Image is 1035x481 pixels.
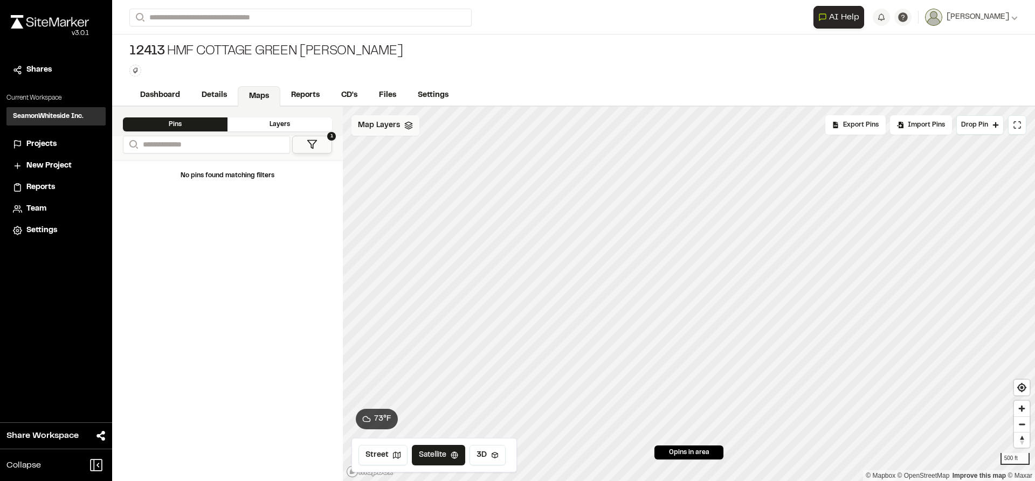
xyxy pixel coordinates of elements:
span: Shares [26,64,52,76]
a: Reports [13,182,99,193]
span: Map Layers [358,120,400,131]
p: Current Workspace [6,93,106,103]
span: Drop Pin [961,120,988,130]
img: rebrand.png [11,15,89,29]
div: Import Pins into your project [890,115,952,135]
button: Street [358,445,408,465]
button: Drop Pin [956,115,1004,135]
a: New Project [13,160,99,172]
a: Details [191,85,238,106]
a: Shares [13,64,99,76]
button: Satellite [412,445,465,465]
a: Team [13,203,99,215]
h3: SeamonWhiteside Inc. [13,111,84,121]
span: 73 ° F [374,413,391,425]
a: OpenStreetMap [898,472,950,479]
div: Oh geez...please don't... [11,29,89,38]
span: Team [26,203,46,215]
a: Files [368,85,407,106]
span: Settings [26,225,57,236]
span: Reports [26,182,55,193]
a: Settings [13,225,99,236]
a: Maxar [1008,472,1032,479]
span: 12413 [129,43,165,60]
img: User [925,9,942,26]
a: Projects [13,138,99,150]
button: Search [129,9,149,26]
button: 1 [292,136,332,154]
button: Zoom out [1014,416,1030,432]
span: 1 [327,132,336,141]
span: [PERSON_NAME] [947,11,1009,23]
a: Dashboard [129,85,191,106]
span: Share Workspace [6,429,79,442]
button: Edit Tags [129,65,141,76]
span: Import Pins [908,120,945,130]
span: Reset bearing to north [1014,433,1030,448]
span: No pins found matching filters [181,173,274,178]
div: Layers [227,117,332,131]
a: CD's [330,85,368,106]
button: Find my location [1014,380,1030,395]
div: 500 ft [1000,453,1030,465]
div: Open AI Assistant [813,6,868,29]
a: Mapbox logo [346,465,394,478]
a: Mapbox [866,472,895,479]
button: Reset bearing to north [1014,432,1030,448]
canvas: Map [343,107,1035,481]
a: Maps [238,86,280,107]
span: 0 pins in area [669,448,709,457]
span: Export Pins [843,120,879,130]
button: Open AI Assistant [813,6,864,29]
a: Settings [407,85,459,106]
a: Map feedback [953,472,1006,479]
span: Projects [26,138,57,150]
div: Pins [123,117,227,131]
span: AI Help [829,11,859,24]
button: Zoom in [1014,401,1030,416]
span: New Project [26,160,72,172]
div: HMF Cottage Green [PERSON_NAME] [129,43,403,60]
button: 73°F [356,409,398,429]
button: 3D [470,445,506,465]
div: No pins available to export [825,115,886,135]
a: Reports [280,85,330,106]
button: [PERSON_NAME] [925,9,1018,26]
button: Search [123,136,142,154]
span: Collapse [6,459,41,472]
